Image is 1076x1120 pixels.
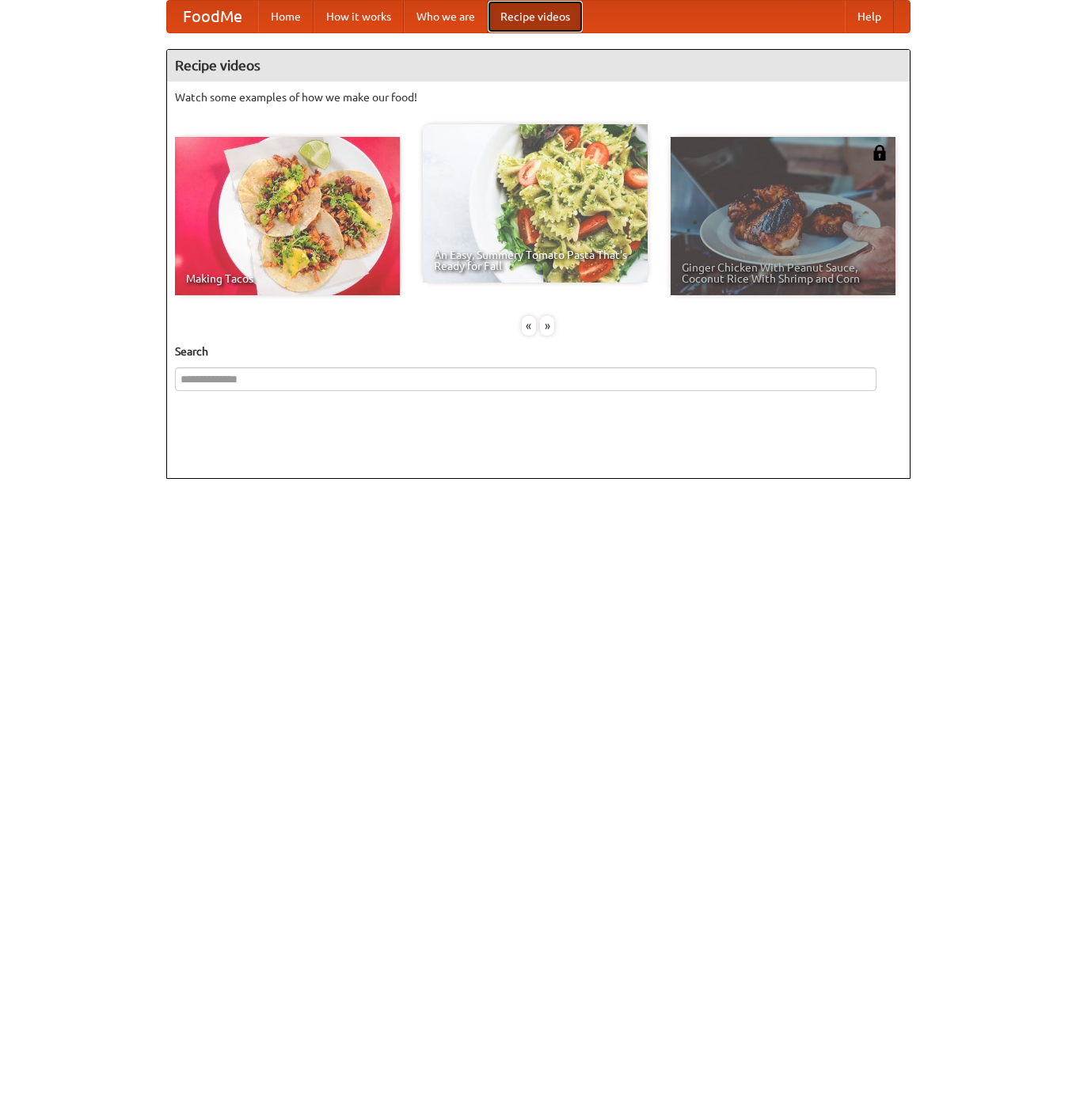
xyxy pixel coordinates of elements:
a: Home [258,1,314,32]
span: Making Tacos [186,273,389,284]
a: Recipe videos [488,1,583,32]
h5: Search [175,344,902,359]
a: FoodMe [167,1,258,32]
a: Making Tacos [175,137,400,295]
a: Help [845,1,894,32]
div: » [540,316,554,336]
a: An Easy, Summery Tomato Pasta That's Ready for Fall [423,124,648,283]
div: « [522,316,536,336]
img: 483408.png [872,145,888,161]
span: An Easy, Summery Tomato Pasta That's Ready for Fall [434,249,637,271]
a: Who we are [404,1,488,32]
h4: Recipe videos [167,50,910,82]
a: How it works [314,1,404,32]
p: Watch some examples of how we make our food! [175,89,902,105]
